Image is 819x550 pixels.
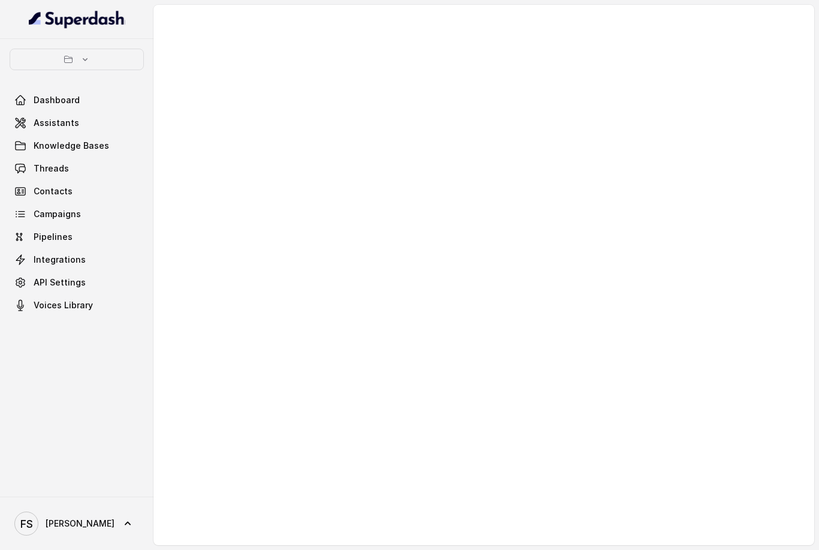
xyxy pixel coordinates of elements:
[29,10,125,29] img: light.svg
[10,507,144,540] a: [PERSON_NAME]
[10,135,144,157] a: Knowledge Bases
[10,203,144,225] a: Campaigns
[10,294,144,316] a: Voices Library
[10,112,144,134] a: Assistants
[10,249,144,271] a: Integrations
[10,181,144,202] a: Contacts
[10,226,144,248] a: Pipelines
[10,272,144,293] a: API Settings
[10,89,144,111] a: Dashboard
[10,158,144,179] a: Threads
